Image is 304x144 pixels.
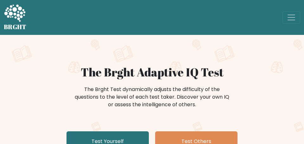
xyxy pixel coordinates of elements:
[4,65,300,79] h1: The Brght Adaptive IQ Test
[73,86,231,108] div: The Brght Test dynamically adjusts the difficulty of the questions to the level of each test take...
[4,23,27,31] h5: BRGHT
[282,11,300,24] button: Toggle navigation
[4,3,27,32] a: BRGHT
